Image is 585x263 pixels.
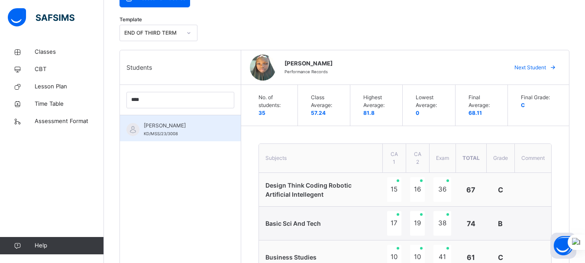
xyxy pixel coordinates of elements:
[467,253,475,262] span: 61
[259,94,289,109] span: No. of students:
[550,233,576,259] button: Open asap
[486,144,514,173] th: Grade
[416,94,446,109] span: Lowest Average:
[416,110,419,116] span: 0
[265,253,317,261] span: Business Studies
[433,211,451,236] div: 38
[126,123,139,136] img: default.svg
[363,94,394,109] span: Highest Average:
[265,182,352,198] span: Design Think Coding Robotic Artificial Intellegent
[433,177,451,202] div: 36
[35,241,103,250] span: Help
[311,94,341,109] span: Class Average:
[462,155,480,161] span: Total
[250,55,276,81] img: KD_MSS_23_3009.png
[8,8,74,26] img: safsims
[259,144,383,173] th: Subjects
[311,110,326,116] span: 57.24
[124,29,181,37] div: END OF THIRD TERM
[429,144,456,173] th: Exam
[144,122,221,130] span: [PERSON_NAME]
[265,220,321,227] span: Basic Sci And Tech
[466,185,475,194] span: 67
[284,69,328,74] span: Performance Records
[259,110,265,116] span: 35
[35,117,104,126] span: Assessment Format
[410,211,425,236] div: 19
[498,219,503,228] span: B
[144,131,178,136] span: KD/MSS/23/3008
[35,48,104,56] span: Classes
[521,94,552,101] span: Final Grade:
[126,63,152,72] span: Students
[387,211,402,236] div: 17
[387,177,402,202] div: 15
[406,144,429,173] th: CA 2
[35,82,104,91] span: Lesson Plan
[469,94,499,109] span: Final Average:
[498,185,503,194] span: C
[498,253,503,262] span: C
[120,16,142,23] span: Template
[363,110,375,116] span: 81.8
[514,144,551,173] th: Comment
[521,102,525,108] span: C
[383,144,406,173] th: CA 1
[410,177,425,202] div: 16
[469,110,482,116] span: 68.11
[514,64,546,71] span: Next Student
[467,219,475,228] span: 74
[284,59,499,68] span: [PERSON_NAME]
[35,100,104,108] span: Time Table
[35,65,104,74] span: CBT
